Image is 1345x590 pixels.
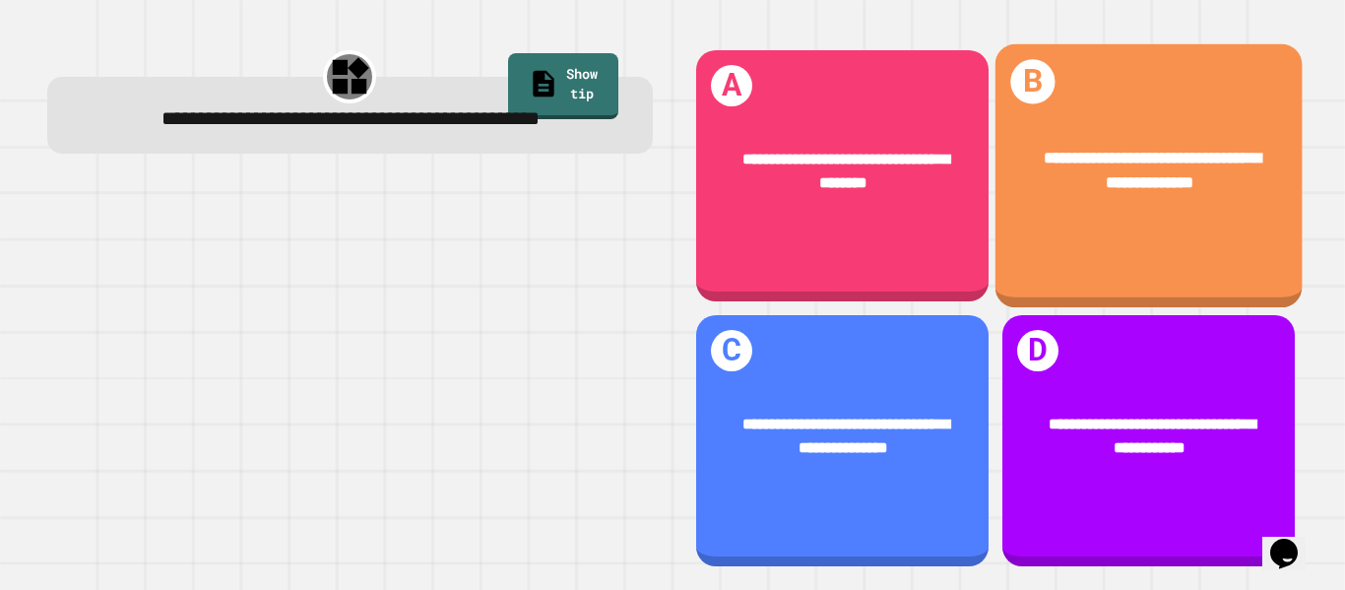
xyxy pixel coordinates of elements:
iframe: chat widget [1262,511,1325,570]
a: Show tip [508,53,618,119]
h1: C [711,330,753,372]
h1: D [1017,330,1059,372]
h1: B [1010,59,1055,103]
h1: A [711,65,753,107]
